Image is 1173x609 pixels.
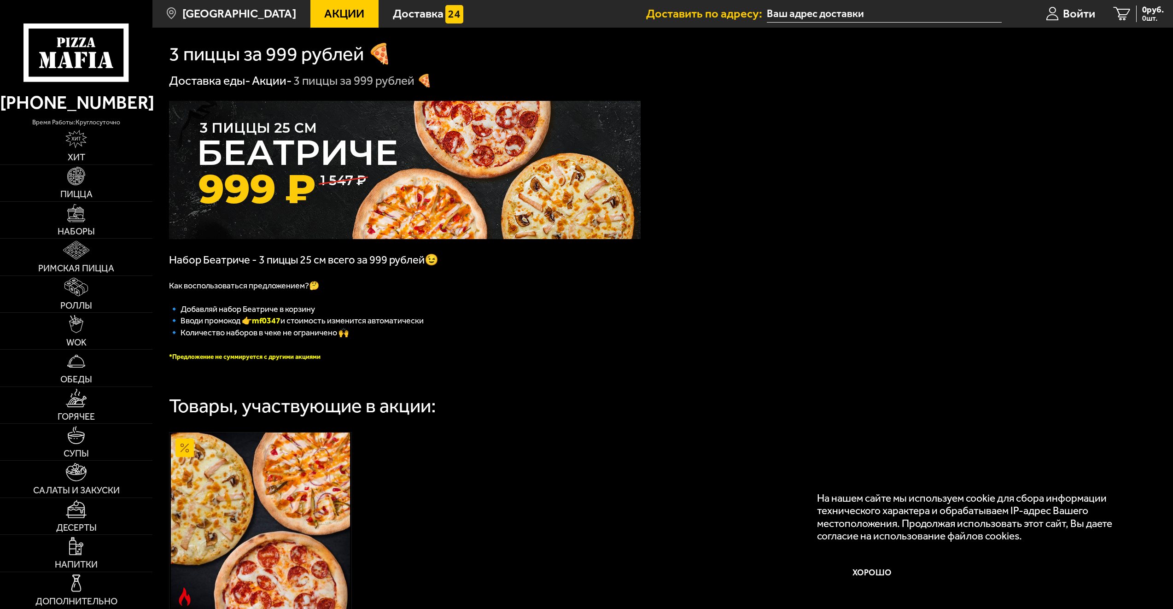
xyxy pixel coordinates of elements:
img: 1024x1024 [169,101,641,239]
a: Доставка еды- [169,73,251,88]
span: Наборы [58,227,95,236]
span: Салаты и закуски [33,486,120,495]
span: Римская пицца [38,264,114,273]
span: Доставка [393,8,444,19]
span: Дополнительно [35,597,117,606]
input: Ваш адрес доставки [767,6,1001,23]
span: Горячее [58,412,95,422]
h1: 3 пиццы за 999 рублей 🍕 [169,44,392,64]
span: Войти [1063,8,1095,19]
img: 15daf4d41897b9f0e9f617042186c801.svg [445,5,464,23]
img: Акционный [175,439,194,457]
span: Супы [64,449,89,458]
img: Острое блюдо [175,587,194,606]
span: 🔹 Количество наборов в чеке не ограничено 🙌 [169,328,349,338]
span: Обеды [60,375,92,384]
span: [GEOGRAPHIC_DATA] [182,8,296,19]
span: 0 руб. [1142,6,1164,14]
span: Доставить по адресу: [646,8,767,19]
b: mf0347 [252,316,280,326]
span: Пицца [60,190,93,199]
p: На нашем сайте мы используем cookie для сбора информации технического характера и обрабатываем IP... [817,492,1139,543]
span: Акции [324,8,364,19]
span: Напитки [55,560,98,569]
a: Акции- [252,73,292,88]
font: *Предложение не суммируется с другими акциями [169,353,321,361]
span: 🔹 Добавляй набор Беатриче в корзину [169,304,315,314]
span: WOK [66,338,87,347]
span: Роллы [60,301,92,310]
span: Набор Беатриче - 3 пиццы 25 см всего за 999 рублей😉 [169,253,438,266]
span: Десерты [56,523,97,533]
span: 0 шт. [1142,15,1164,22]
span: Как воспользоваться предложением?🤔 [169,281,319,291]
span: Хит [68,153,85,162]
div: 3 пиццы за 999 рублей 🍕 [293,73,432,88]
div: Товары, участвующие в акции: [169,396,436,416]
button: Хорошо [817,554,927,591]
span: 🔹 Вводи промокод 👉 и стоимость изменится автоматически [169,316,424,326]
